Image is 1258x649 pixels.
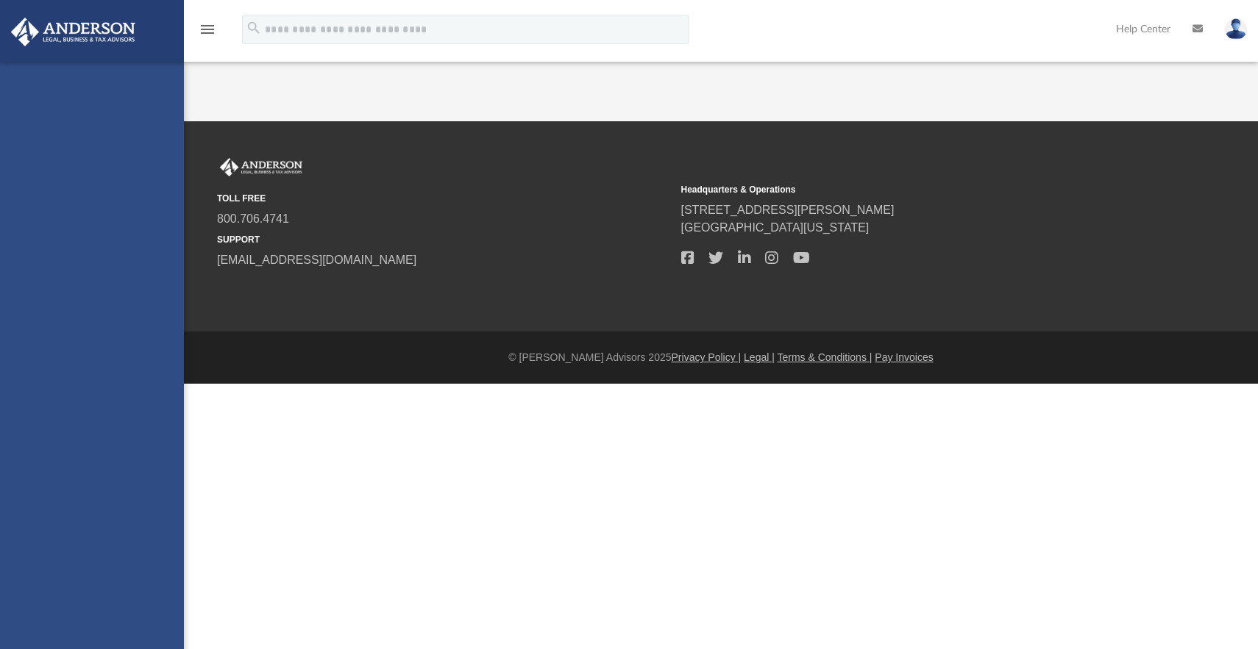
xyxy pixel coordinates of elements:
[217,233,671,246] small: SUPPORT
[875,351,933,363] a: Pay Invoices
[246,20,262,36] i: search
[217,212,289,225] a: 800.706.4741
[681,183,1135,196] small: Headquarters & Operations
[199,28,216,38] a: menu
[744,351,775,363] a: Legal |
[672,351,742,363] a: Privacy Policy |
[217,254,416,266] a: [EMAIL_ADDRESS][DOMAIN_NAME]
[7,18,140,46] img: Anderson Advisors Platinum Portal
[217,158,305,177] img: Anderson Advisors Platinum Portal
[681,204,895,216] a: [STREET_ADDRESS][PERSON_NAME]
[1225,18,1247,40] img: User Pic
[199,21,216,38] i: menu
[217,192,671,205] small: TOLL FREE
[681,221,870,234] a: [GEOGRAPHIC_DATA][US_STATE]
[778,351,873,363] a: Terms & Conditions |
[184,350,1258,365] div: © [PERSON_NAME] Advisors 2025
